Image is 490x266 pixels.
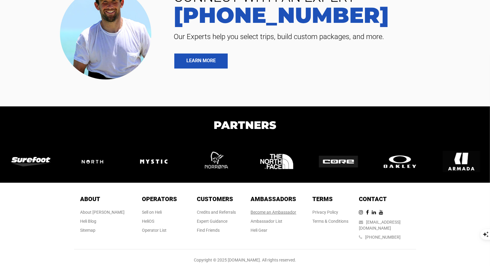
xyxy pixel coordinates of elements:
span: Ambassadors [251,195,296,203]
img: logo [319,156,358,168]
a: Privacy Policy [313,210,338,215]
span: About [80,195,101,203]
a: [PHONE_NUMBER] [169,4,481,26]
div: About [PERSON_NAME] [80,209,125,215]
img: logo [11,157,50,166]
a: Expert Guidance [197,219,228,224]
a: HeliOS [142,219,154,224]
span: Contact [359,195,387,203]
a: LEARN MORE [174,54,228,69]
a: [PHONE_NUMBER] [365,235,401,240]
img: logo [258,143,296,180]
a: Heli Gear [251,228,268,233]
div: Ambassador List [251,218,296,224]
a: Become an Ambassador [251,210,296,215]
span: Customers [197,195,233,203]
span: Terms [313,195,333,203]
a: [EMAIL_ADDRESS][DOMAIN_NAME] [359,220,401,231]
div: Sitemap [80,227,125,233]
div: Copyright © 2025 [DOMAIN_NAME]. All rights reserved. [74,257,416,263]
div: Sell on Heli [142,209,177,215]
span: Our Experts help you select trips, build custom packages, and more. [169,32,481,41]
img: logo [443,143,480,180]
a: Terms & Conditions [313,219,349,224]
a: Credits and Referrals [197,210,236,215]
img: logo [380,154,419,169]
div: Operator List [142,227,177,233]
a: Heli Blog [80,219,97,224]
div: Find Friends [197,227,236,233]
img: logo [135,143,173,180]
span: Operators [142,195,177,203]
img: logo [197,143,234,180]
img: logo [73,151,112,172]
